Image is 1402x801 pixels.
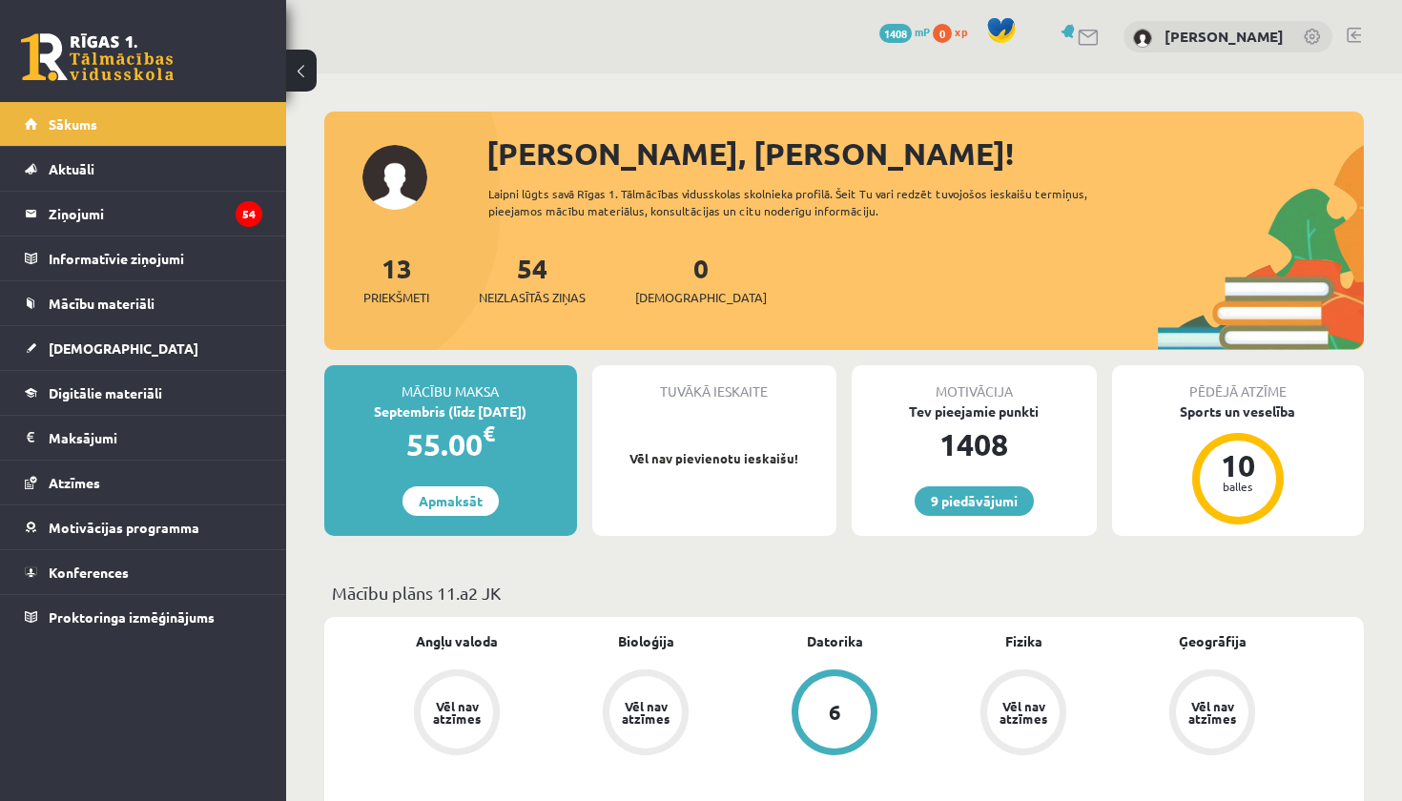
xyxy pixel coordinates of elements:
div: Tev pieejamie punkti [852,401,1097,421]
legend: Maksājumi [49,416,262,460]
span: Motivācijas programma [49,519,199,536]
span: Digitālie materiāli [49,384,162,401]
img: Viktorija Vargušenko [1133,29,1152,48]
p: Mācību plāns 11.a2 JK [332,580,1356,606]
a: Aktuāli [25,147,262,191]
a: Bioloģija [618,631,674,651]
a: Digitālie materiāli [25,371,262,415]
a: [DEMOGRAPHIC_DATA] [25,326,262,370]
span: Sākums [49,115,97,133]
span: Konferences [49,564,129,581]
a: Angļu valoda [416,631,498,651]
span: 1408 [879,24,912,43]
span: 0 [933,24,952,43]
a: Maksājumi [25,416,262,460]
a: Proktoringa izmēģinājums [25,595,262,639]
legend: Informatīvie ziņojumi [49,236,262,280]
div: [PERSON_NAME], [PERSON_NAME]! [486,131,1364,176]
div: Vēl nav atzīmes [997,700,1050,725]
p: Vēl nav pievienotu ieskaišu! [602,449,828,468]
div: Tuvākā ieskaite [592,365,837,401]
div: Motivācija [852,365,1097,401]
span: [DEMOGRAPHIC_DATA] [635,288,767,307]
div: Pēdējā atzīme [1112,365,1365,401]
div: 6 [829,702,841,723]
a: Ģeogrāfija [1179,631,1247,651]
legend: Ziņojumi [49,192,262,236]
span: Aktuāli [49,160,94,177]
a: Apmaksāt [402,486,499,516]
span: [DEMOGRAPHIC_DATA] [49,339,198,357]
div: Mācību maksa [324,365,577,401]
div: Laipni lūgts savā Rīgas 1. Tālmācības vidusskolas skolnieka profilā. Šeit Tu vari redzēt tuvojošo... [488,185,1112,219]
a: Atzīmes [25,461,262,504]
a: 0 xp [933,24,977,39]
a: [PERSON_NAME] [1165,27,1284,46]
i: 54 [236,201,262,227]
a: Vēl nav atzīmes [929,669,1118,759]
span: Atzīmes [49,474,100,491]
a: Sākums [25,102,262,146]
span: € [483,420,495,447]
a: Vēl nav atzīmes [362,669,551,759]
div: Vēl nav atzīmes [430,700,484,725]
a: 1408 mP [879,24,930,39]
div: 1408 [852,421,1097,467]
a: Vēl nav atzīmes [1118,669,1307,759]
a: Sports un veselība 10 balles [1112,401,1365,527]
a: 9 piedāvājumi [915,486,1034,516]
div: Sports un veselība [1112,401,1365,421]
a: 6 [740,669,929,759]
div: Vēl nav atzīmes [1186,700,1239,725]
a: Ziņojumi54 [25,192,262,236]
div: 55.00 [324,421,577,467]
a: Rīgas 1. Tālmācības vidusskola [21,33,174,81]
div: Vēl nav atzīmes [619,700,672,725]
a: Motivācijas programma [25,505,262,549]
div: 10 [1209,450,1267,481]
div: balles [1209,481,1267,492]
a: Fizika [1005,631,1042,651]
a: Konferences [25,550,262,594]
span: Neizlasītās ziņas [479,288,586,307]
span: Mācību materiāli [49,295,155,312]
a: Mācību materiāli [25,281,262,325]
span: Priekšmeti [363,288,429,307]
span: Proktoringa izmēģinājums [49,608,215,626]
span: xp [955,24,967,39]
div: Septembris (līdz [DATE]) [324,401,577,421]
a: Vēl nav atzīmes [551,669,740,759]
a: Datorika [807,631,863,651]
a: 0[DEMOGRAPHIC_DATA] [635,251,767,307]
span: mP [915,24,930,39]
a: Informatīvie ziņojumi [25,236,262,280]
a: 13Priekšmeti [363,251,429,307]
a: 54Neizlasītās ziņas [479,251,586,307]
